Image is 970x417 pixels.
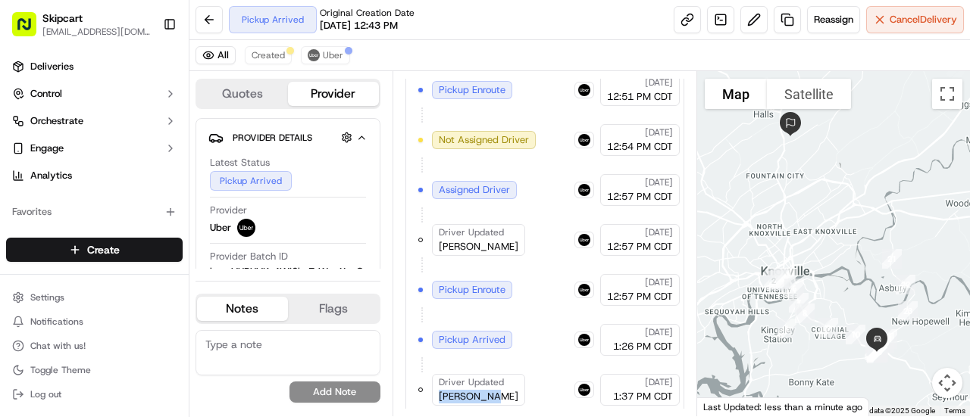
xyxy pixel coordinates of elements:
button: Toggle Theme [6,359,183,381]
img: uber-new-logo.jpeg [578,384,590,396]
span: [PERSON_NAME] [439,390,518,403]
a: Analytics [6,163,183,188]
span: [DATE] [645,326,673,338]
img: uber-new-logo.jpeg [578,234,590,246]
span: 12:57 PM CDT [607,240,673,254]
span: Provider Details [233,132,312,144]
img: uber-new-logo.jpeg [578,84,590,96]
button: Uber [301,46,350,64]
span: Reassign [814,13,853,26]
span: Settings [30,291,64,303]
span: Analytics [30,169,72,182]
div: 24 [871,323,903,355]
span: Original Creation Date [320,7,415,19]
img: Google [701,397,751,416]
span: API Documentation [143,219,243,234]
button: Flags [288,297,379,321]
a: 📗Knowledge Base [9,213,122,240]
img: uber-new-logo.jpeg [308,49,320,61]
button: Quotes [197,82,288,106]
span: Latest Status [210,156,270,170]
span: Map data ©2025 Google [853,406,935,415]
button: Provider Details [208,125,368,150]
button: Skipcart[EMAIL_ADDRESS][DOMAIN_NAME] [6,6,157,42]
button: Start new chat [258,148,276,166]
img: uber-new-logo.jpeg [578,334,590,346]
span: Control [30,87,62,101]
button: Engage [6,136,183,160]
span: Assigned Driver [439,183,510,197]
button: Create [6,238,183,262]
div: 8 [789,297,821,329]
span: Pylon [151,256,183,267]
span: Notifications [30,316,83,328]
button: Reassign [807,6,860,33]
button: Map camera controls [932,368,962,398]
div: Last Updated: less than a minute ago [697,397,869,416]
div: 4 [765,263,797,295]
span: Toggle Theme [30,364,91,376]
span: 12:54 PM CDT [607,140,673,154]
span: [DATE] [645,376,673,388]
div: 21 [876,243,908,275]
span: Skipcart [42,11,83,26]
div: 1 [771,313,803,344]
button: Notes [197,297,288,321]
span: Engage [30,142,64,155]
span: Pickup Arrived [439,333,505,347]
div: 💻 [128,220,140,232]
button: Notifications [6,311,183,332]
img: 1736555255976-a54dd68f-1ca7-489b-9aae-adbdc363a1c4 [15,144,42,171]
img: uber-new-logo.jpeg [237,219,255,237]
span: Deliveries [30,60,74,73]
a: Open this area in Google Maps (opens a new window) [701,397,751,416]
span: [PERSON_NAME] [439,240,518,254]
img: uber-new-logo.jpeg [578,134,590,146]
span: Uber [323,49,343,61]
button: Show satellite imagery [767,79,851,109]
div: 5 [770,263,802,294]
img: uber-new-logo.jpeg [578,184,590,196]
div: We're available if you need us! [52,159,192,171]
a: Terms (opens in new tab) [944,406,965,415]
p: Welcome 👋 [15,60,276,84]
div: 22 [890,269,921,300]
button: Orchestrate [6,109,183,133]
div: 25 [868,327,900,359]
span: Not Assigned Driver [439,133,529,147]
span: Driver Updated [439,226,504,238]
div: Favorites [6,200,183,224]
a: Deliveries [6,54,183,79]
span: bat_VUBUVKz4WI2ke7tWc_XyxQ [210,265,364,279]
span: Orchestrate [30,114,83,128]
span: Uber [210,221,231,235]
div: 2 [758,265,790,297]
span: Log out [30,388,61,400]
span: [DATE] [645,76,673,89]
span: Create [87,242,120,257]
button: [EMAIL_ADDRESS][DOMAIN_NAME] [42,26,151,38]
a: 💻API Documentation [122,213,249,240]
div: 3 [763,263,795,294]
button: Chat with us! [6,335,183,356]
span: 12:57 PM CDT [607,290,673,303]
div: Start new chat [52,144,249,159]
div: 10 [840,319,871,350]
div: 23 [892,295,924,327]
div: 7 [783,287,815,319]
span: 12:51 PM CDT [607,90,673,104]
span: 12:57 PM CDT [607,190,673,204]
span: [DATE] [645,126,673,138]
button: Show street map [705,79,767,109]
span: Pickup Enroute [439,83,505,97]
span: Created [252,49,285,61]
div: 9 [812,312,844,344]
div: 📗 [15,220,27,232]
button: Provider [288,82,379,106]
span: [DATE] [645,226,673,238]
span: [DATE] [645,176,673,188]
button: All [196,46,236,64]
button: Created [245,46,292,64]
span: Chat with us! [30,340,86,352]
